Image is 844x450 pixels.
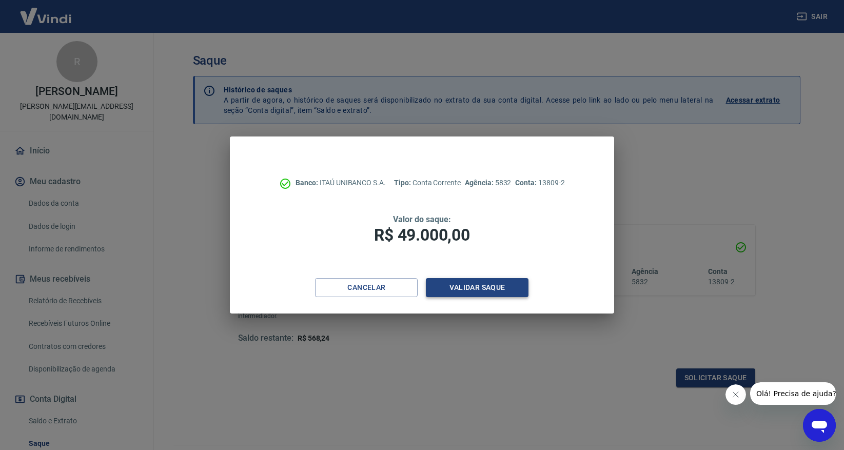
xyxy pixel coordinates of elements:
[426,278,528,297] button: Validar saque
[393,214,450,224] span: Valor do saque:
[374,225,469,245] span: R$ 49.000,00
[515,178,564,188] p: 13809-2
[803,409,836,442] iframe: Botão para abrir a janela de mensagens
[750,382,836,405] iframe: Mensagem da empresa
[465,178,511,188] p: 5832
[315,278,418,297] button: Cancelar
[394,179,413,187] span: Tipo:
[296,179,320,187] span: Banco:
[394,178,461,188] p: Conta Corrente
[515,179,538,187] span: Conta:
[296,178,386,188] p: ITAÚ UNIBANCO S.A.
[6,7,86,15] span: Olá! Precisa de ajuda?
[725,384,746,405] iframe: Fechar mensagem
[465,179,495,187] span: Agência:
